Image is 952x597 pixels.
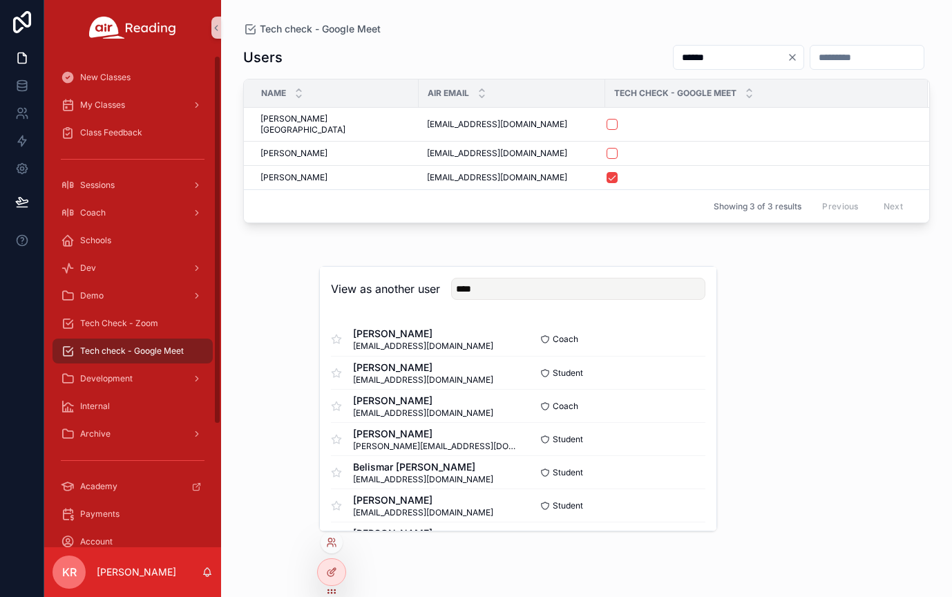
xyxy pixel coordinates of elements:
[97,565,176,579] p: [PERSON_NAME]
[80,509,120,520] span: Payments
[53,120,213,145] a: Class Feedback
[80,345,184,357] span: Tech check - Google Meet
[427,148,567,159] span: [EMAIL_ADDRESS][DOMAIN_NAME]
[353,493,493,507] span: [PERSON_NAME]
[53,65,213,90] a: New Classes
[261,88,286,99] span: Name
[53,502,213,527] a: Payments
[427,119,567,130] span: [EMAIL_ADDRESS][DOMAIN_NAME]
[353,427,518,441] span: [PERSON_NAME]
[614,88,736,99] span: Tech Check - Google Meet
[787,52,803,63] button: Clear
[353,361,493,375] span: [PERSON_NAME]
[260,172,327,183] span: [PERSON_NAME]
[53,311,213,336] a: Tech Check - Zoom
[553,368,583,379] span: Student
[553,334,578,345] span: Coach
[53,339,213,363] a: Tech check - Google Meet
[44,55,221,547] div: scrollable content
[353,527,493,540] span: [PERSON_NAME]
[353,408,493,419] span: [EMAIL_ADDRESS][DOMAIN_NAME]
[80,127,142,138] span: Class Feedback
[353,507,493,518] span: [EMAIL_ADDRESS][DOMAIN_NAME]
[80,428,111,439] span: Archive
[353,474,493,485] span: [EMAIL_ADDRESS][DOMAIN_NAME]
[353,375,493,386] span: [EMAIL_ADDRESS][DOMAIN_NAME]
[80,263,96,274] span: Dev
[353,341,493,352] span: [EMAIL_ADDRESS][DOMAIN_NAME]
[53,529,213,554] a: Account
[80,72,131,83] span: New Classes
[260,22,381,36] span: Tech check - Google Meet
[80,481,117,492] span: Academy
[243,48,283,67] h1: Users
[53,228,213,253] a: Schools
[243,22,381,36] a: Tech check - Google Meet
[80,235,111,246] span: Schools
[260,113,410,135] span: [PERSON_NAME][GEOGRAPHIC_DATA]
[353,441,518,452] span: [PERSON_NAME][EMAIL_ADDRESS][DOMAIN_NAME]
[80,290,104,301] span: Demo
[553,467,583,478] span: Student
[53,256,213,281] a: Dev
[553,500,583,511] span: Student
[80,318,158,329] span: Tech Check - Zoom
[353,394,493,408] span: [PERSON_NAME]
[53,366,213,391] a: Development
[53,283,213,308] a: Demo
[80,207,106,218] span: Coach
[53,93,213,117] a: My Classes
[714,201,801,212] span: Showing 3 of 3 results
[53,474,213,499] a: Academy
[53,421,213,446] a: Archive
[353,327,493,341] span: [PERSON_NAME]
[53,200,213,225] a: Coach
[260,148,327,159] span: [PERSON_NAME]
[89,17,176,39] img: App logo
[62,564,77,580] span: KR
[80,99,125,111] span: My Classes
[428,88,469,99] span: Air Email
[80,401,110,412] span: Internal
[53,394,213,419] a: Internal
[353,460,493,474] span: Belismar [PERSON_NAME]
[553,434,583,445] span: Student
[53,173,213,198] a: Sessions
[427,172,567,183] span: [EMAIL_ADDRESS][DOMAIN_NAME]
[80,536,113,547] span: Account
[80,180,115,191] span: Sessions
[331,281,440,297] h2: View as another user
[80,373,133,384] span: Development
[553,401,578,412] span: Coach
